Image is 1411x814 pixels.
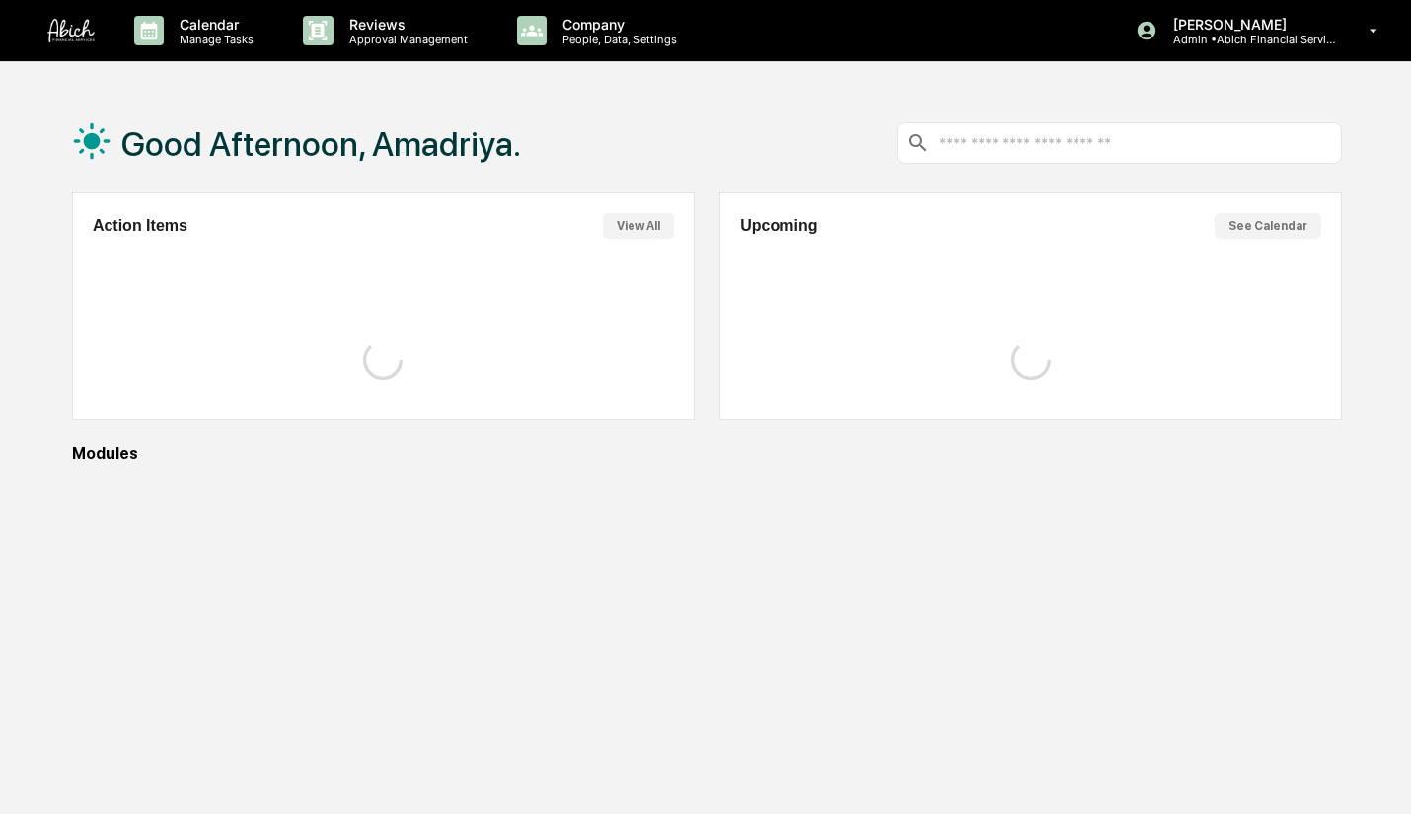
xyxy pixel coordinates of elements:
p: People, Data, Settings [547,33,687,46]
button: View All [603,213,674,239]
h1: Good Afternoon, Amadriya. [121,124,521,164]
p: Approval Management [334,33,478,46]
p: Manage Tasks [164,33,263,46]
p: Reviews [334,16,478,33]
img: logo [47,19,95,42]
h2: Action Items [93,217,187,235]
p: Company [547,16,687,33]
h2: Upcoming [740,217,817,235]
p: Calendar [164,16,263,33]
p: Admin • Abich Financial Services [1157,33,1341,46]
div: Modules [72,444,1342,463]
p: [PERSON_NAME] [1157,16,1341,33]
button: See Calendar [1215,213,1321,239]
